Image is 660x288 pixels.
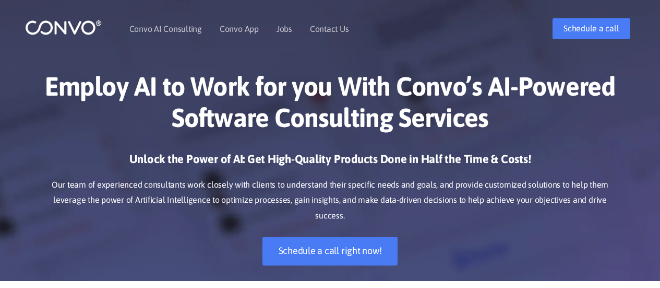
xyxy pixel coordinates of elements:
[41,152,620,175] h3: Unlock the Power of AI: Get High-Quality Products Done in Half the Time & Costs!
[553,18,630,39] a: Schedule a call
[310,25,349,33] a: Contact Us
[220,25,259,33] a: Convo App
[277,25,292,33] a: Jobs
[25,19,102,36] img: logo_1.png
[41,177,620,224] p: Our team of experienced consultants work closely with clients to understand their specific needs ...
[262,237,398,266] a: Schedule a call right now!
[41,71,620,141] h1: Employ AI to Work for you With Convo’s AI-Powered Software Consulting Services
[129,25,202,33] a: Convo AI Consulting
